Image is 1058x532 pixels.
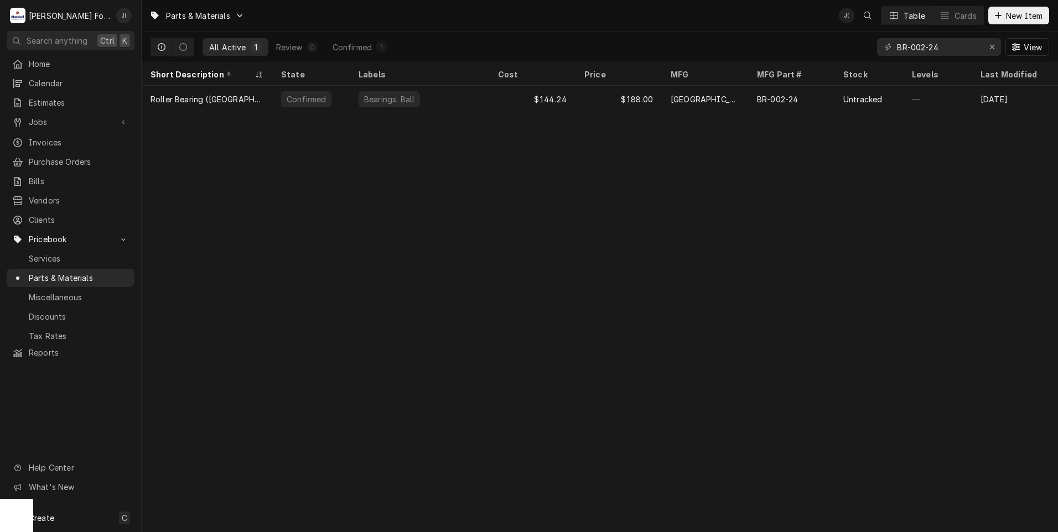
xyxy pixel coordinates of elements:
[281,69,339,80] div: State
[7,113,134,131] a: Go to Jobs
[7,31,134,50] button: Search anythingCtrlK
[489,86,575,112] div: $144.24
[29,513,54,523] span: Create
[757,93,798,105] div: BR-002-24
[7,343,134,362] a: Reports
[253,41,260,53] div: 1
[29,58,129,70] span: Home
[7,55,134,73] a: Home
[904,10,925,22] div: Table
[29,233,112,245] span: Pricebook
[286,93,327,105] div: Confirmed
[1021,41,1044,53] span: View
[276,41,303,53] div: Review
[7,269,134,287] a: Parts & Materials
[29,272,129,284] span: Parts & Materials
[29,253,129,264] span: Services
[29,137,129,148] span: Invoices
[7,93,134,112] a: Estimates
[29,156,129,168] span: Purchase Orders
[100,35,115,46] span: Ctrl
[29,330,129,342] span: Tax Rates
[29,291,129,303] span: Miscellaneous
[27,35,87,46] span: Search anything
[843,69,892,80] div: Stock
[7,133,134,152] a: Invoices
[7,458,134,477] a: Go to Help Center
[309,41,316,53] div: 0
[7,307,134,326] a: Discounts
[29,116,112,128] span: Jobs
[988,7,1049,24] button: New Item
[116,8,132,23] div: J(
[166,10,230,22] span: Parts & Materials
[7,153,134,171] a: Purchase Orders
[116,8,132,23] div: Jeff Debigare (109)'s Avatar
[29,481,128,493] span: What's New
[1004,10,1045,22] span: New Item
[7,74,134,92] a: Calendar
[1005,38,1049,56] button: View
[7,327,134,345] a: Tax Rates
[972,86,1058,112] div: [DATE]
[7,211,134,229] a: Clients
[859,7,877,24] button: Open search
[671,93,739,105] div: [GEOGRAPHIC_DATA]
[151,69,252,80] div: Short Description
[29,77,129,89] span: Calendar
[7,288,134,306] a: Miscellaneous
[7,249,134,268] a: Services
[498,69,564,80] div: Cost
[983,38,1001,56] button: Erase input
[757,69,823,80] div: MFG Part #
[151,93,263,105] div: Roller Bearing ([GEOGRAPHIC_DATA])
[912,69,961,80] div: Levels
[122,35,127,46] span: K
[7,230,134,248] a: Go to Pricebook
[10,8,25,23] div: Marshall Food Equipment Service's Avatar
[903,86,972,112] div: —
[839,8,854,23] div: J(
[29,97,129,108] span: Estimates
[209,41,246,53] div: All Active
[29,311,129,322] span: Discounts
[145,7,249,25] a: Go to Parts & Materials
[671,69,737,80] div: MFG
[359,69,480,80] div: Labels
[7,478,134,496] a: Go to What's New
[29,462,128,473] span: Help Center
[122,512,127,524] span: C
[29,347,129,358] span: Reports
[839,8,854,23] div: Jeff Debigare (109)'s Avatar
[10,8,25,23] div: M
[333,41,372,53] div: Confirmed
[7,172,134,190] a: Bills
[843,93,882,105] div: Untracked
[897,38,980,56] input: Keyword search
[955,10,977,22] div: Cards
[363,93,416,105] div: Bearings: Ball
[981,69,1047,80] div: Last Modified
[29,10,110,22] div: [PERSON_NAME] Food Equipment Service
[29,195,129,206] span: Vendors
[7,191,134,210] a: Vendors
[29,214,129,226] span: Clients
[584,69,651,80] div: Price
[575,86,662,112] div: $188.00
[378,41,385,53] div: 1
[29,175,129,187] span: Bills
